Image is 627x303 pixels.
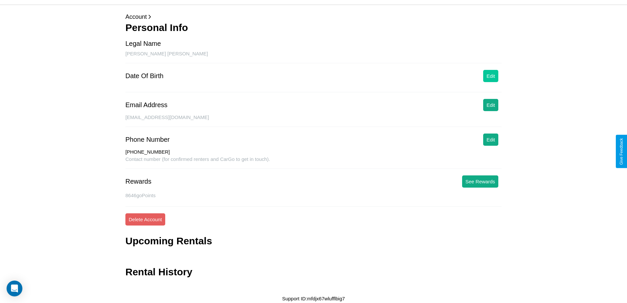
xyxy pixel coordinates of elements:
[125,12,502,22] p: Account
[125,178,151,185] div: Rewards
[125,22,502,33] h3: Personal Info
[125,136,170,143] div: Phone Number
[282,294,345,303] p: Support ID: mfdjx67wlufflbig7
[125,114,502,127] div: [EMAIL_ADDRESS][DOMAIN_NAME]
[125,156,502,169] div: Contact number (for confirmed renters and CarGo to get in touch).
[125,51,502,63] div: [PERSON_NAME] [PERSON_NAME]
[483,99,498,111] button: Edit
[125,266,192,278] h3: Rental History
[125,191,502,200] p: 8646 goPoints
[483,70,498,82] button: Edit
[7,281,22,296] div: Open Intercom Messenger
[125,72,164,80] div: Date Of Birth
[619,138,624,165] div: Give Feedback
[125,40,161,47] div: Legal Name
[125,213,165,226] button: Delete Account
[462,175,498,188] button: See Rewards
[125,235,212,247] h3: Upcoming Rentals
[125,149,502,156] div: [PHONE_NUMBER]
[125,101,168,109] div: Email Address
[483,134,498,146] button: Edit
